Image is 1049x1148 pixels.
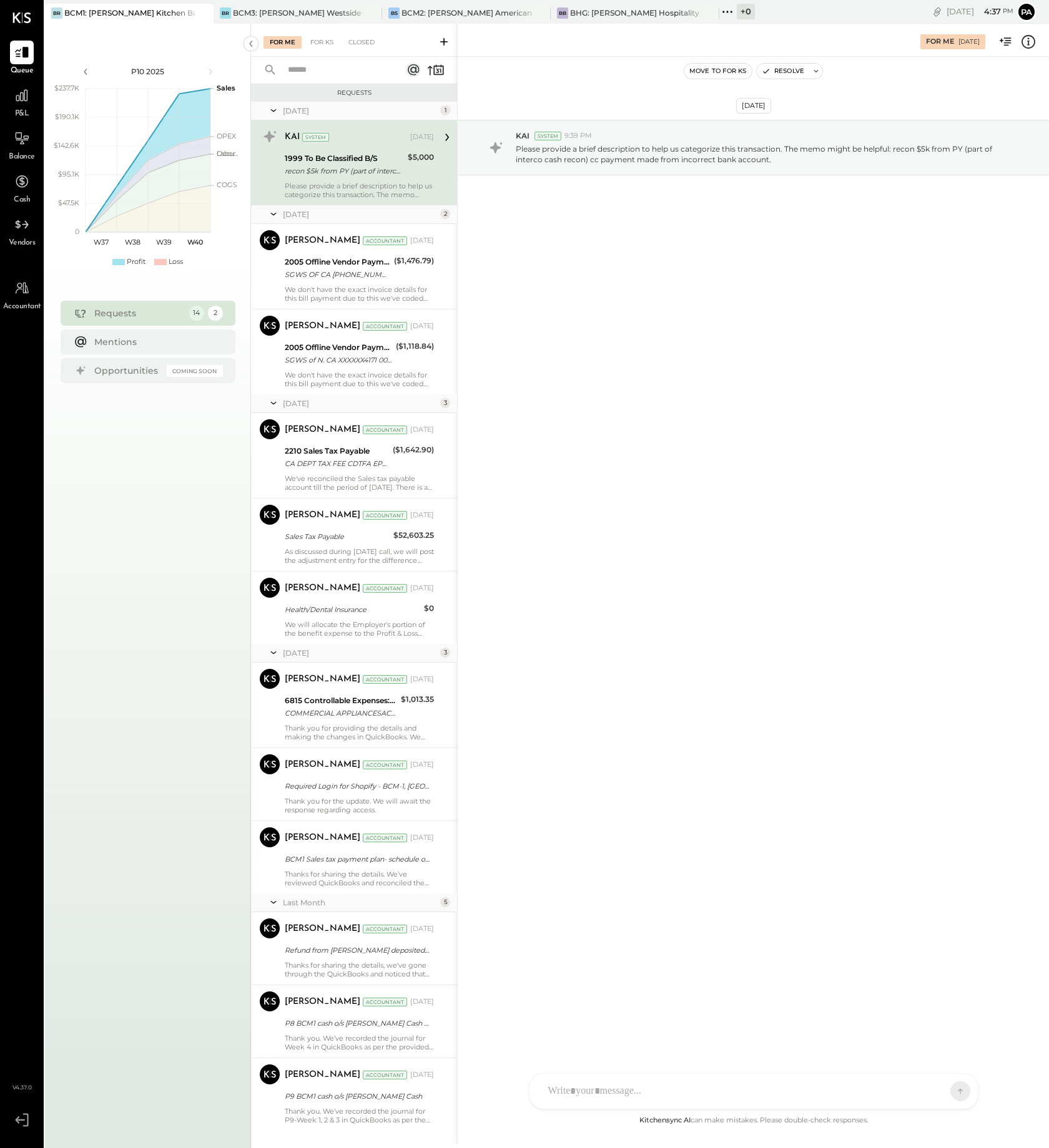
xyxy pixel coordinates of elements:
[285,1034,434,1051] div: Thank you. We’ve recorded the journal for Week 4 in QuickBooks as per the provided document, and ...
[363,426,407,434] div: Accountant
[401,693,434,706] div: $1,013.35
[440,897,450,907] div: 5
[363,925,407,933] div: Accountant
[958,37,980,46] div: [DATE]
[58,170,79,178] text: $95.1K
[424,602,434,615] div: $0
[285,371,434,388] div: We don't have the exact invoice details for this bill payment due to this we've coded this paymen...
[410,236,434,246] div: [DATE]
[285,474,434,492] div: We've reconciled the Sales tax payable account till the period of [DATE]. There is a variance of ...
[285,165,404,177] div: recon $5k from PY (part of interco cash recon) cc payment made from incorrect bank account.
[393,529,434,542] div: $52,603.25
[1017,2,1037,22] button: Pa
[410,425,434,435] div: [DATE]
[9,238,36,249] span: Vendors
[534,132,561,140] div: System
[285,707,397,719] div: COMMERCIAL APPLIANCESACRAMENTO CA XXXX1021
[285,235,360,247] div: [PERSON_NAME]
[440,209,450,219] div: 2
[167,365,223,377] div: Coming Soon
[14,195,30,206] span: Cash
[285,673,360,686] div: [PERSON_NAME]
[220,7,231,19] div: BR
[127,257,145,267] div: Profit
[187,238,202,246] text: W40
[1,84,43,120] a: P&L
[684,64,752,79] button: Move to for ks
[410,833,434,843] div: [DATE]
[410,321,434,331] div: [DATE]
[124,238,140,246] text: W38
[217,132,237,140] text: OPEX
[363,322,407,331] div: Accountant
[285,996,360,1008] div: [PERSON_NAME]
[304,36,340,49] div: For KS
[285,1017,430,1029] div: P8 BCM1 cash o/s [PERSON_NAME] Cash w3 and w4
[440,105,450,115] div: 1
[363,584,407,593] div: Accountant
[169,257,183,267] div: Loss
[396,340,434,353] div: ($1,118.84)
[54,141,79,150] text: $142.6K
[95,66,201,77] div: P10 2025
[737,4,755,19] div: + 0
[363,834,407,842] div: Accountant
[208,306,223,321] div: 2
[926,37,954,47] div: For Me
[51,7,62,19] div: BR
[285,530,390,543] div: Sales Tax Payable
[410,583,434,593] div: [DATE]
[285,509,360,522] div: [PERSON_NAME]
[440,398,450,408] div: 3
[94,336,217,348] div: Mentions
[947,6,1013,17] div: [DATE]
[217,180,237,189] text: COGS
[54,84,79,92] text: $237.7K
[283,897,437,908] div: Last Month
[570,7,701,18] div: BHG: [PERSON_NAME] Hospitality Group, LLC
[285,582,360,595] div: [PERSON_NAME]
[285,694,397,707] div: 6815 Controllable Expenses:1. Operating Expenses:Repair & Maintenance, Facility
[285,759,360,771] div: [PERSON_NAME]
[401,7,532,18] div: BCM2: [PERSON_NAME] American Cooking
[285,285,434,303] div: We don't have the exact invoice details for this bill payment due to this we've coded this paymen...
[285,152,404,165] div: 1999 To Be Classified B/S
[285,320,360,333] div: [PERSON_NAME]
[263,36,302,49] div: For Me
[285,923,360,935] div: [PERSON_NAME]
[1,213,43,249] a: Vendors
[410,674,434,684] div: [DATE]
[283,209,437,220] div: [DATE]
[285,853,430,865] div: BCM1 Sales tax payment plan- schedule of payments
[394,255,434,267] div: ($1,476.79)
[285,354,392,366] div: SGWS of N. CA XXXXXX4171 00082 SGWS of N. CA XXXXXX4171 XXXXXX5814 [DATE] TRACE#-02
[285,780,430,792] div: Required Login for Shopify - BCM-1, [GEOGRAPHIC_DATA]!
[64,7,195,18] div: BCM1: [PERSON_NAME] Kitchen Bar Market
[363,761,407,769] div: Accountant
[363,1071,407,1079] div: Accountant
[410,760,434,770] div: [DATE]
[285,445,389,457] div: 2210 Sales Tax Payable
[757,64,809,79] button: Resolve
[11,66,34,77] span: Queue
[257,89,451,97] div: Requests
[285,944,430,956] div: Refund from [PERSON_NAME] deposited [DATE]
[155,238,171,246] text: W39
[285,1090,430,1102] div: P9 BCM1 cash o/s [PERSON_NAME] Cash
[736,98,771,114] div: [DATE]
[3,301,41,313] span: Accountant
[285,961,434,978] div: Thanks for sharing the details, we've gone through the QuickBooks and noticed that we've also rec...
[189,306,204,321] div: 14
[1,276,43,313] a: Accountant
[285,182,434,199] div: Please provide a brief description to help us categorize this transaction. The memo might be help...
[285,131,300,143] div: KAI
[285,832,360,844] div: [PERSON_NAME]
[516,130,529,141] span: KAI
[285,424,360,436] div: [PERSON_NAME]
[1,170,43,206] a: Cash
[363,236,407,245] div: Accountant
[285,256,390,268] div: 2005 Offline Vendor Payments
[410,997,434,1007] div: [DATE]
[363,998,407,1006] div: Accountant
[410,1070,434,1080] div: [DATE]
